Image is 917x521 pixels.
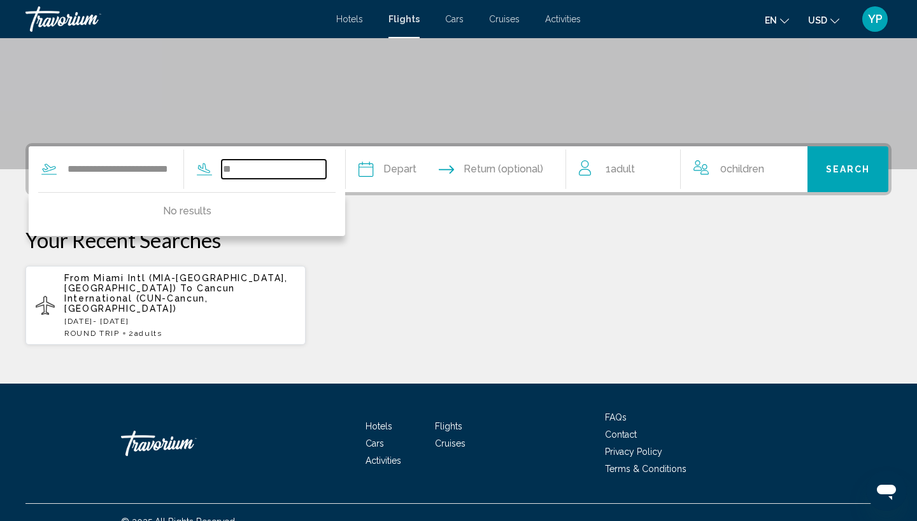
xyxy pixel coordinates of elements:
button: Change currency [808,11,839,29]
a: Travorium [121,424,248,462]
span: Children [727,163,764,175]
a: Terms & Conditions [605,464,686,474]
span: YP [868,13,883,25]
span: 2 [129,329,162,338]
span: Miami Intl (MIA-[GEOGRAPHIC_DATA], [GEOGRAPHIC_DATA]) [64,273,288,293]
span: Adult [611,163,635,175]
span: Cancun International (CUN-Cancun, [GEOGRAPHIC_DATA]) [64,283,235,314]
span: 1 [606,160,635,178]
a: Cars [366,438,384,448]
button: Travelers: 1 adult, 0 children [566,146,808,192]
p: Your Recent Searches [25,227,892,253]
button: Search [807,146,888,192]
a: Activities [545,14,581,24]
a: Travorium [25,6,323,32]
p: No results [38,202,336,220]
button: Return date [439,146,543,192]
a: Hotels [336,14,363,24]
a: Cruises [435,438,466,448]
a: Activities [366,455,401,466]
button: Change language [765,11,789,29]
span: en [765,15,777,25]
a: Cruises [489,14,520,24]
a: Privacy Policy [605,447,662,457]
a: Hotels [366,421,392,431]
span: 0 [720,160,764,178]
button: User Menu [858,6,892,32]
p: [DATE] - [DATE] [64,317,295,326]
a: Flights [435,421,462,431]
iframe: Botón para iniciar la ventana de mensajería [866,470,907,511]
span: USD [808,15,827,25]
span: From [64,273,90,283]
span: Search [826,165,871,175]
button: Depart date [359,146,416,192]
a: Flights [388,14,420,24]
button: From Miami Intl (MIA-[GEOGRAPHIC_DATA], [GEOGRAPHIC_DATA]) To Cancun International (CUN-Cancun, [... [25,265,306,345]
a: FAQs [605,412,627,422]
a: Cars [445,14,464,24]
a: Contact [605,429,637,440]
span: To [180,283,193,293]
span: ROUND TRIP [64,329,120,338]
div: Search widget [29,146,888,192]
span: Adults [134,329,162,338]
span: Return (optional) [464,160,543,178]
